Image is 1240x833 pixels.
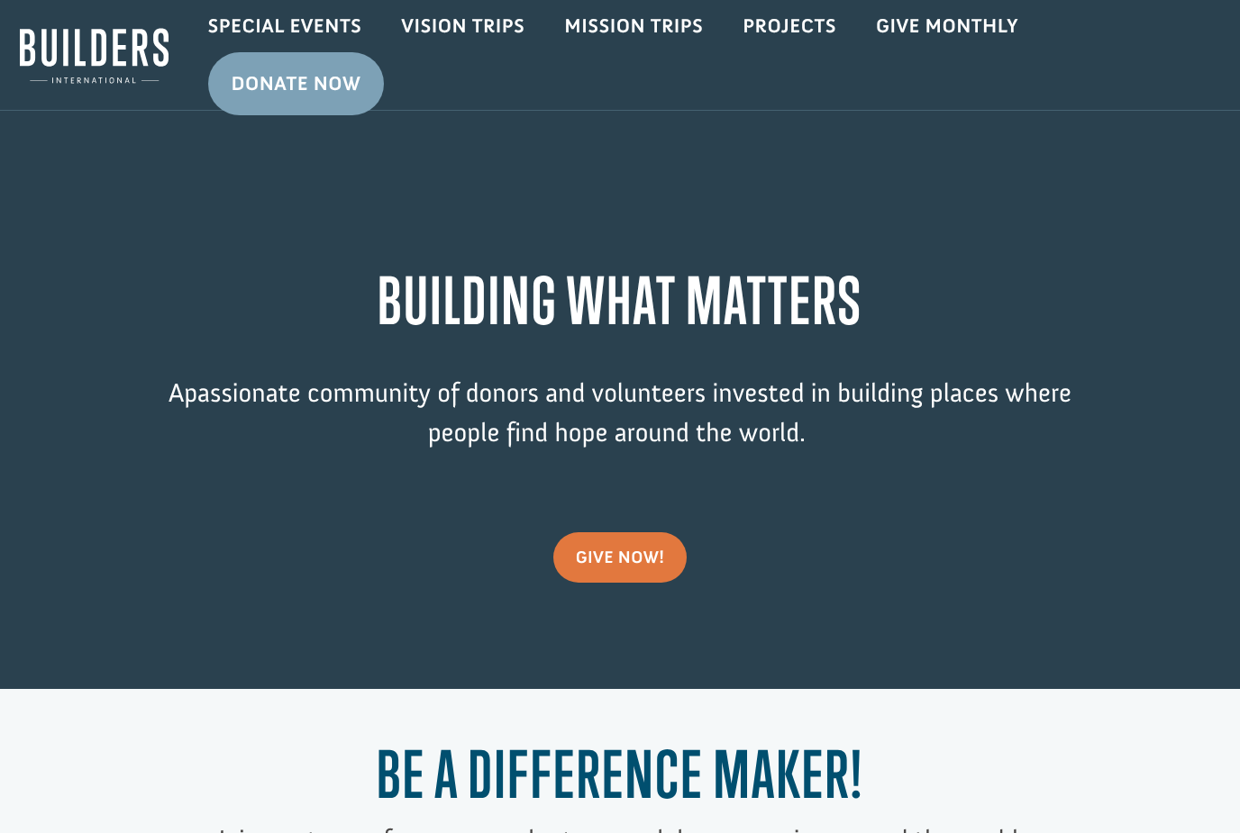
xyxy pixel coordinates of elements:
a: give now! [553,532,688,583]
a: Donate Now [208,52,385,115]
h1: Be a Difference Maker! [133,737,1107,820]
p: passionate community of donors and volunteers invested in building places where people find hope ... [133,374,1107,479]
img: Builders International [20,28,169,84]
span: A [169,376,184,409]
h1: BUILDING WHAT MATTERS [133,263,1107,347]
